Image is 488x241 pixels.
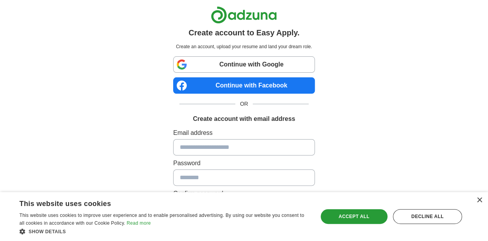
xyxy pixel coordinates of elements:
a: Read more, opens a new window [127,220,151,226]
a: Continue with Google [173,56,315,73]
span: OR [235,100,253,108]
a: Continue with Facebook [173,77,315,94]
div: Decline all [393,209,462,224]
div: Show details [19,227,309,235]
div: Close [476,197,482,203]
div: Accept all [321,209,387,224]
span: This website uses cookies to improve user experience and to enable personalised advertising. By u... [19,213,304,226]
label: Confirm password [173,189,315,198]
span: Show details [29,229,66,234]
div: This website uses cookies [19,197,290,208]
label: Email address [173,128,315,138]
p: Create an account, upload your resume and land your dream role. [175,43,313,50]
h1: Create account to Easy Apply. [189,27,300,38]
h1: Create account with email address [193,114,295,124]
img: Adzuna logo [211,6,277,24]
label: Password [173,159,315,168]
